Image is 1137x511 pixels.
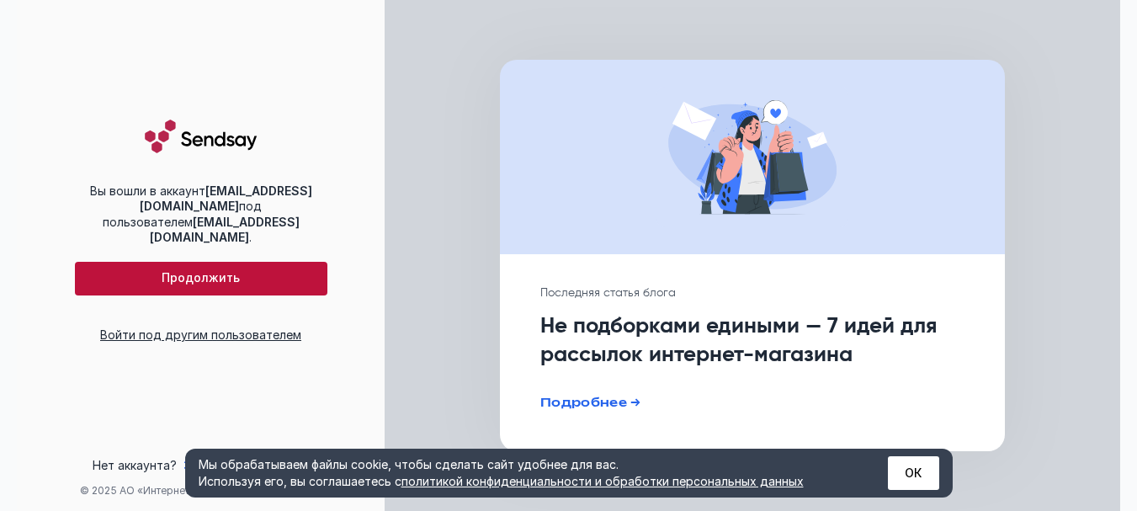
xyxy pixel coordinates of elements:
a: Войти под другим пользователем [100,327,301,342]
img: cover image [656,87,847,227]
h1: Не подборками едиными — 7 идей для рассылок интернет-магазина [540,312,964,370]
span: Нет аккаунта? [93,457,177,474]
span: Последняя статья блога [540,287,676,299]
div: © 2025 АО «Интернет-Проекты» [17,484,385,498]
div: Вы вошли в аккаунт под пользователем . [75,184,327,245]
a: политикой конфиденциальности и обработки персональных данных [401,474,804,488]
button: Продолжить [75,262,327,295]
button: ОК [888,456,939,490]
b: [EMAIL_ADDRESS][DOMAIN_NAME] [150,215,300,244]
b: [EMAIL_ADDRESS][DOMAIN_NAME] [140,184,312,213]
span: Продолжить [162,271,240,285]
span: Зарегистрируйтесь [183,458,310,472]
a: Подробнее → [540,395,641,409]
a: Зарегистрируйтесь [183,457,310,474]
div: Мы обрабатываем файлы cookie, чтобы сделать сайт удобнее для вас. Используя его, вы соглашаетесь c [199,456,847,490]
